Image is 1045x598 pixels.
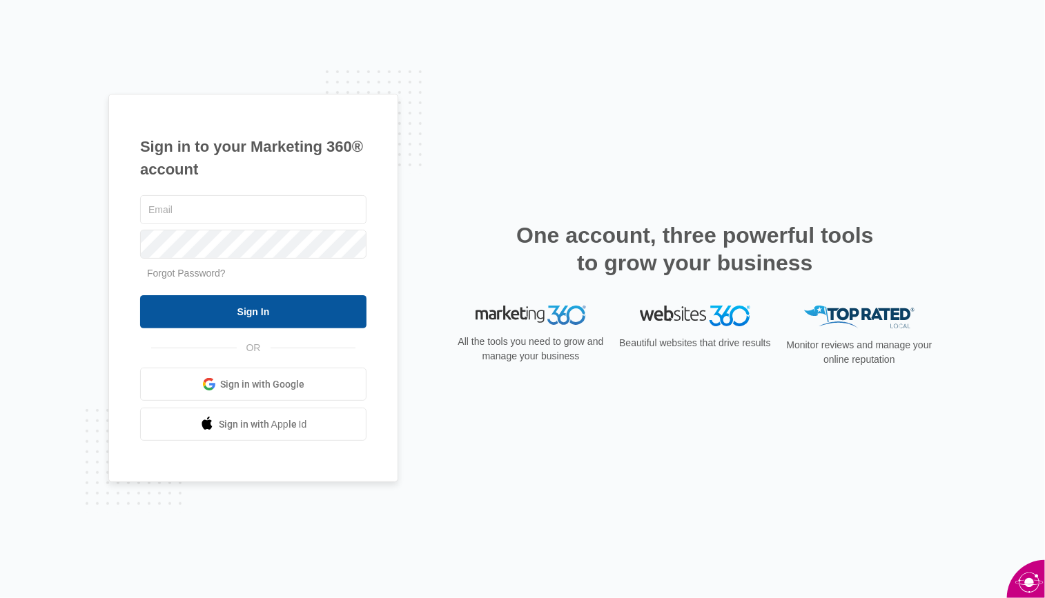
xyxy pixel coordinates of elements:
[140,295,367,328] input: Sign In
[147,268,226,279] a: Forgot Password?
[221,377,305,392] span: Sign in with Google
[237,341,271,355] span: OR
[453,335,608,363] p: All the tools you need to grow and manage your business
[804,306,915,328] img: Top Rated Local
[782,338,937,367] p: Monitor reviews and manage your online reputation
[140,195,367,224] input: Email
[512,221,878,277] h2: One account, three powerful tools to grow your business
[140,135,367,181] h1: Sign in to your Marketing 360® account
[618,336,772,350] p: Beautiful websites that drive results
[640,306,750,326] img: Websites 360
[140,408,367,441] a: Sign in with Apple Id
[140,368,367,401] a: Sign in with Google
[476,306,586,325] img: Marketing 360
[219,417,307,432] span: Sign in with Apple Id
